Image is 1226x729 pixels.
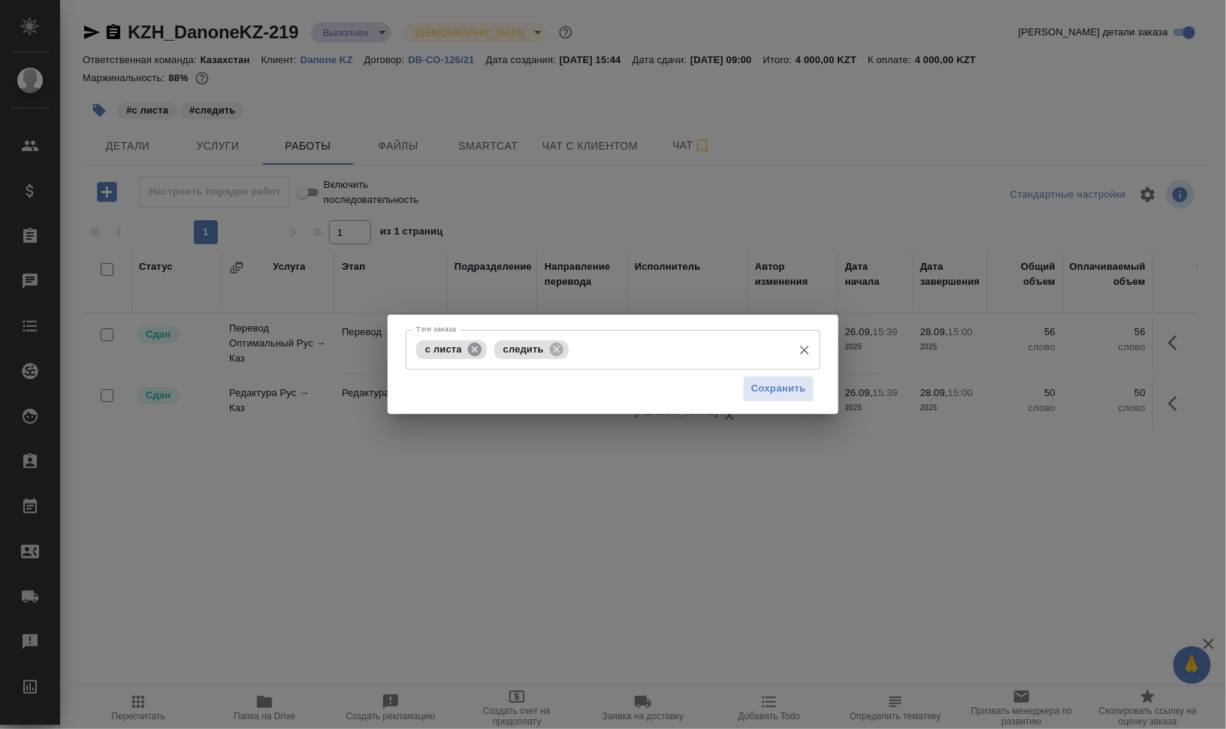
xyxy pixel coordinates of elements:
span: с листа [416,343,471,355]
button: Очистить [794,340,815,361]
span: Сохранить [751,380,806,398]
div: следить [494,340,569,359]
button: Сохранить [743,376,814,402]
span: следить [494,343,553,355]
div: с листа [416,340,487,359]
